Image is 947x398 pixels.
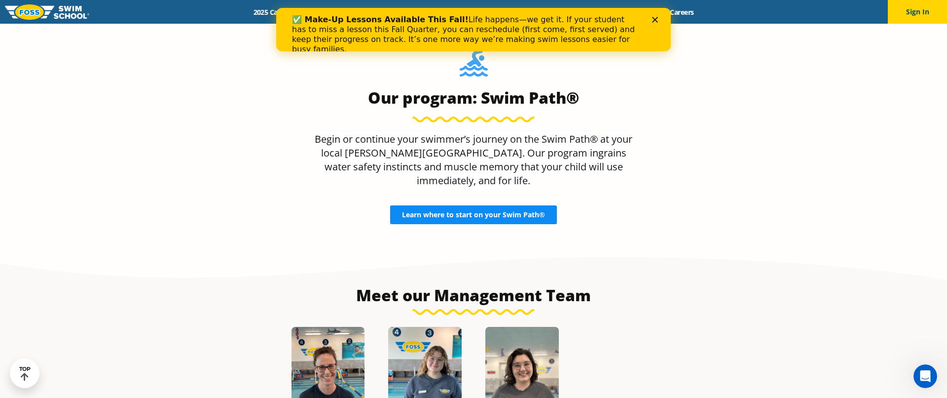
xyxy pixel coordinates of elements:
[310,88,637,108] h3: Our program: Swim Path®
[16,7,192,16] b: ✅ Make-Up Lessons Available This Fall!
[276,8,671,51] iframe: Intercom live chat banner
[348,7,434,17] a: Swim Path® Program
[435,7,526,17] a: About [PERSON_NAME]
[5,4,89,20] img: FOSS Swim School Logo
[306,7,348,17] a: Schools
[321,132,633,187] span: at your local [PERSON_NAME][GEOGRAPHIC_DATA]. Our program ingrains water safety instincts and mus...
[630,7,661,17] a: Blog
[245,7,306,17] a: 2025 Calendar
[390,205,557,224] a: Learn where to start on your Swim Path®
[19,366,31,381] div: TOP
[241,285,706,305] h3: Meet our Management Team
[376,9,386,15] div: Close
[315,132,598,146] span: Begin or continue your swimmer’s journey on the Swim Path®
[16,7,363,46] div: Life happens—we get it. If your student has to miss a lesson this Fall Quarter, you can reschedul...
[402,211,545,218] span: Learn where to start on your Swim Path®
[913,364,937,388] iframe: Intercom live chat
[460,49,488,83] img: Foss-Location-Swimming-Pool-Person.svg
[661,7,702,17] a: Careers
[526,7,630,17] a: Swim Like [PERSON_NAME]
